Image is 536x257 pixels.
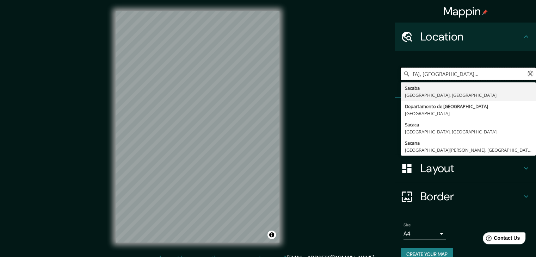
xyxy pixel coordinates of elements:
div: Style [395,126,536,154]
div: Sacana [405,139,532,146]
div: Departamento de [GEOGRAPHIC_DATA] [405,103,532,110]
input: Pick your city or area [401,68,536,80]
button: Toggle attribution [267,231,276,239]
div: Sacaca [405,121,532,128]
img: pin-icon.png [482,10,488,15]
div: A4 [403,228,446,239]
div: Location [395,23,536,51]
div: Layout [395,154,536,182]
label: Size [403,222,411,228]
div: [GEOGRAPHIC_DATA], [GEOGRAPHIC_DATA] [405,92,532,99]
div: [GEOGRAPHIC_DATA] [405,110,532,117]
h4: Layout [420,161,522,175]
div: Pins [395,98,536,126]
h4: Location [420,30,522,44]
div: [GEOGRAPHIC_DATA][PERSON_NAME], [GEOGRAPHIC_DATA], [GEOGRAPHIC_DATA] [405,146,532,153]
div: [GEOGRAPHIC_DATA], [GEOGRAPHIC_DATA] [405,128,532,135]
h4: Border [420,189,522,203]
iframe: Help widget launcher [473,230,528,249]
div: Sacaba [405,84,532,92]
canvas: Map [116,11,279,243]
div: Border [395,182,536,211]
h4: Mappin [443,4,488,18]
